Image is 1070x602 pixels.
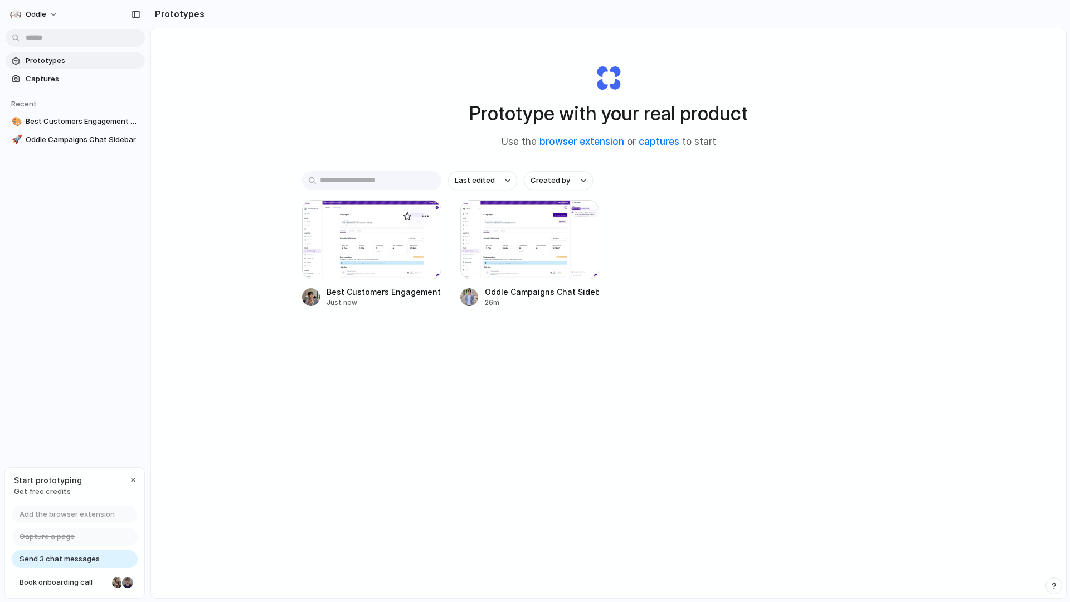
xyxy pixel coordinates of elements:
[14,474,82,486] span: Start prototyping
[531,175,570,186] span: Created by
[327,298,441,308] div: Just now
[11,99,37,108] span: Recent
[20,577,108,588] span: Book onboarding call
[26,9,46,20] span: Oddle
[14,486,82,497] span: Get free credits
[121,576,134,589] div: Christian Iacullo
[485,286,600,298] div: Oddle Campaigns Chat Sidebar
[327,286,441,298] div: Best Customers Engagement Component
[20,531,75,542] span: Capture a page
[6,52,145,69] a: Prototypes
[6,71,145,88] a: Captures
[10,134,21,145] button: 🚀
[448,171,517,190] button: Last edited
[111,576,124,589] div: Nicole Kubica
[6,6,64,23] button: Oddle
[26,74,140,85] span: Captures
[6,132,145,148] a: 🚀Oddle Campaigns Chat Sidebar
[539,136,624,147] a: browser extension
[524,171,593,190] button: Created by
[26,55,140,66] span: Prototypes
[460,200,600,308] a: Oddle Campaigns Chat SidebarOddle Campaigns Chat Sidebar26m
[20,554,100,565] span: Send 3 chat messages
[12,574,138,591] a: Book onboarding call
[502,135,716,149] span: Use the or to start
[20,509,115,520] span: Add the browser extension
[455,175,495,186] span: Last edited
[302,200,441,308] a: Best Customers Engagement ComponentBest Customers Engagement ComponentJust now
[12,133,20,146] div: 🚀
[26,116,140,127] span: Best Customers Engagement Component
[6,113,145,130] a: 🎨Best Customers Engagement Component
[12,115,20,128] div: 🎨
[639,136,679,147] a: captures
[485,298,600,308] div: 26m
[469,99,748,128] h1: Prototype with your real product
[150,7,205,21] h2: Prototypes
[10,116,21,127] button: 🎨
[26,134,140,145] span: Oddle Campaigns Chat Sidebar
